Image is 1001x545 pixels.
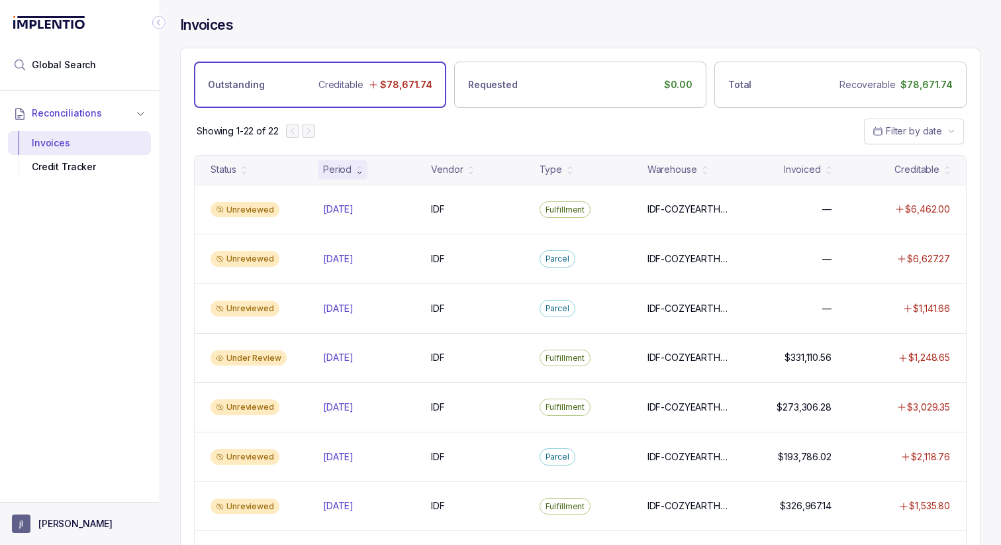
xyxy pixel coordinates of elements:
[546,302,569,315] p: Parcel
[468,78,518,91] p: Requested
[431,252,445,266] p: IDF
[8,128,151,182] div: Reconciliations
[911,450,950,464] p: $2,118.76
[211,301,279,317] div: Unreviewed
[323,203,354,216] p: [DATE]
[647,302,732,315] p: IDF-COZYEARTH-KY, IDF-COZYEARTH-LEX, IDF-COZYEARTH-UT1
[778,450,831,464] p: $193,786.02
[822,252,832,266] p: —
[900,78,953,91] p: $78,671.74
[211,202,279,218] div: Unreviewed
[546,252,569,266] p: Parcel
[431,163,463,176] div: Vendor
[908,351,950,364] p: $1,248.65
[323,401,354,414] p: [DATE]
[546,401,585,414] p: Fulfillment
[647,351,732,364] p: IDF-COZYEARTH-LEX, IDF-COZYEARTH-UT1
[211,499,279,515] div: Unreviewed
[380,78,432,91] p: $78,671.74
[647,163,697,176] div: Warehouse
[864,119,964,144] button: Date Range Picker
[323,351,354,364] p: [DATE]
[647,252,732,266] p: IDF-COZYEARTH-KY, IDF-COZYEARTH-LEX, IDF-COZYEARTH-OH, IDF-COZYEARTH-UT1
[894,163,939,176] div: Creditable
[647,203,732,216] p: IDF-COZYEARTH-LEX, IDF-COZYEARTH-OH, IDF-COZYEARTH-UT1
[431,302,445,315] p: IDF
[211,399,279,415] div: Unreviewed
[431,351,445,364] p: IDF
[323,302,354,315] p: [DATE]
[8,99,151,128] button: Reconciliations
[19,131,140,155] div: Invoices
[907,252,950,266] p: $6,627.27
[151,15,167,30] div: Collapse Icon
[12,515,30,533] span: User initials
[323,499,354,513] p: [DATE]
[19,155,140,179] div: Credit Tracker
[211,449,279,465] div: Unreviewed
[907,401,950,414] p: $3,029.35
[777,401,831,414] p: $273,306.28
[197,124,278,138] p: Showing 1-22 of 22
[431,450,445,464] p: IDF
[839,78,895,91] p: Recoverable
[785,351,831,364] p: $331,110.56
[647,450,732,464] p: IDF-COZYEARTH-KY, IDF-COZYEARTH-LEX, IDF-COZYEARTH-UT1
[905,203,950,216] p: $6,462.00
[431,401,445,414] p: IDF
[647,401,732,414] p: IDF-COZYEARTH-LEX, IDF-COZYEARTH-UT1
[180,16,233,34] h4: Invoices
[323,252,354,266] p: [DATE]
[211,350,287,366] div: Under Review
[784,163,821,176] div: Invoiced
[211,163,236,176] div: Status
[431,499,445,513] p: IDF
[32,107,102,120] span: Reconciliations
[728,78,751,91] p: Total
[208,78,264,91] p: Outstanding
[12,515,147,533] button: User initials[PERSON_NAME]
[664,78,692,91] p: $0.00
[540,163,562,176] div: Type
[38,517,113,530] p: [PERSON_NAME]
[211,251,279,267] div: Unreviewed
[546,203,585,217] p: Fulfillment
[323,163,352,176] div: Period
[886,125,942,136] span: Filter by date
[546,450,569,464] p: Parcel
[913,302,950,315] p: $1,141.66
[323,450,354,464] p: [DATE]
[197,124,278,138] div: Remaining page entries
[431,203,445,216] p: IDF
[546,500,585,513] p: Fulfillment
[32,58,96,72] span: Global Search
[647,499,732,513] p: IDF-COZYEARTH-LEX, IDF-COZYEARTH-UT1
[822,203,832,216] p: —
[873,124,942,138] search: Date Range Picker
[546,352,585,365] p: Fulfillment
[780,499,831,513] p: $326,967.14
[909,499,950,513] p: $1,535.80
[318,78,363,91] p: Creditable
[822,302,832,315] p: —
